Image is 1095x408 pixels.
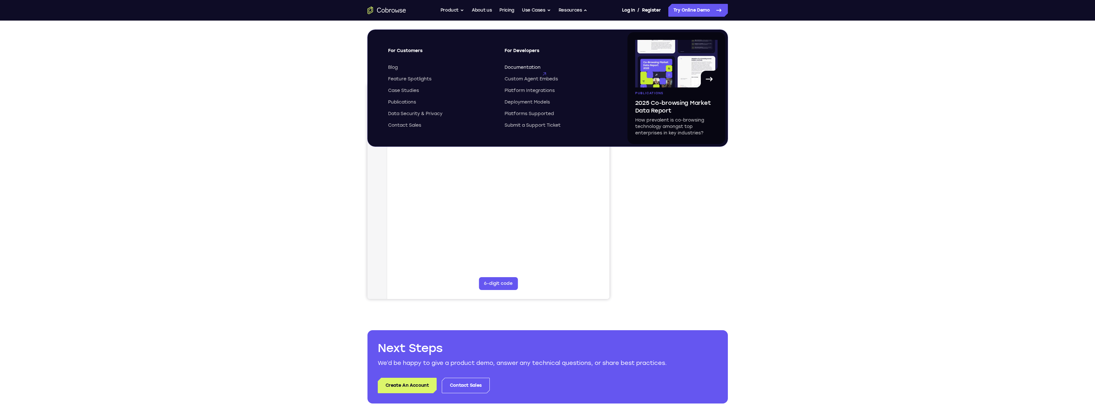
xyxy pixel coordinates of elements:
a: Platform Integrations [505,87,609,94]
a: Go to the home page [367,6,406,14]
a: Contact Sales [442,378,490,393]
a: Submit a Support Ticket [505,122,609,129]
a: Try Online Demo [668,4,728,17]
span: Data Security & Privacy [388,111,442,117]
span: Publications [388,99,416,105]
img: A page from the browsing market ebook [635,40,718,87]
span: Publications [635,91,663,95]
span: Blog [388,64,398,71]
a: About us [472,4,492,17]
a: Log In [622,4,635,17]
iframe: Agent [367,84,609,299]
h2: Next Steps [378,340,718,356]
span: Submit a Support Ticket [505,122,561,129]
a: Register [642,4,661,17]
span: Contact Sales [388,122,421,129]
span: Case Studies [388,87,419,94]
span: / [637,6,639,14]
a: Documentation [505,64,609,71]
a: Deployment Models [505,99,609,105]
p: We’d be happy to give a product demo, answer any technical questions, or share best practices. [378,358,718,367]
a: Case Studies [388,87,493,94]
button: Use Cases [522,4,551,17]
a: Contact Sales [388,122,493,129]
a: Data Security & Privacy [388,111,493,117]
button: Product [441,4,464,17]
a: Platforms Supported [505,111,609,117]
span: Feature Spotlights [388,76,432,82]
span: Platforms Supported [505,111,554,117]
a: Feature Spotlights [388,76,493,82]
a: Blog [388,64,493,71]
span: Documentation [505,64,541,71]
button: Resources [559,4,588,17]
span: For Customers [388,48,493,59]
span: For Developers [505,48,609,59]
a: Create An Account [378,378,437,393]
span: Custom Agent Embeds [505,76,558,82]
a: Custom Agent Embeds [505,76,609,82]
a: Publications [388,99,493,105]
span: 2025 Co-browsing Market Data Report [635,99,718,114]
p: How prevalent is co-browsing technology amongst top enterprises in key industries? [635,117,718,136]
span: Deployment Models [505,99,550,105]
span: Platform Integrations [505,87,555,94]
a: Pricing [499,4,514,17]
